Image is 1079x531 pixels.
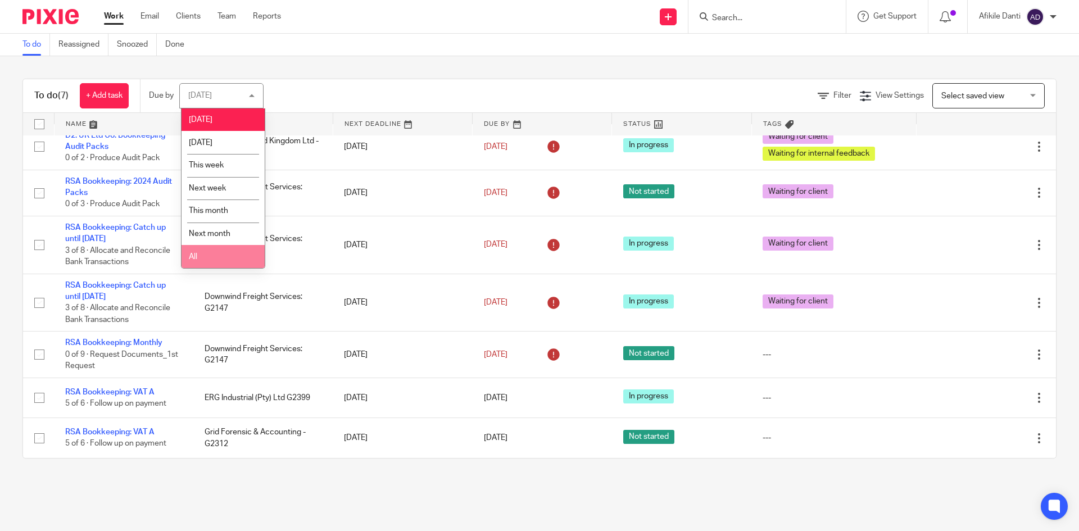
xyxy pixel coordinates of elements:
[176,11,201,22] a: Clients
[189,161,224,169] span: This week
[65,247,170,266] span: 3 of 8 · Allocate and Reconcile Bank Transactions
[623,237,674,251] span: In progress
[149,90,174,101] p: Due by
[763,237,833,251] span: Waiting for client
[65,339,162,347] a: RSA Bookkeeping: Monthly
[979,11,1021,22] p: Afikile Danti
[65,178,172,197] a: RSA Bookkeeping: 2024 Audit Packs
[34,90,69,102] h1: To do
[65,351,178,370] span: 0 of 9 · Request Documents_1st Request
[763,184,833,198] span: Waiting for client
[763,294,833,308] span: Waiting for client
[189,184,226,192] span: Next week
[80,83,129,108] a: + Add task
[193,378,333,417] td: ERG Industrial (Pty) Ltd G2399
[65,282,166,301] a: RSA Bookkeeping: Catch up until [DATE]
[193,274,333,332] td: Downwind Freight Services: G2147
[333,418,472,458] td: [DATE]
[763,392,905,403] div: ---
[165,34,193,56] a: Done
[58,91,69,100] span: (7)
[65,224,166,243] a: RSA Bookkeeping: Catch up until [DATE]
[763,130,833,144] span: Waiting for client
[941,92,1004,100] span: Select saved view
[484,143,507,151] span: [DATE]
[22,9,79,24] img: Pixie
[65,440,166,448] span: 5 of 6 · Follow up on payment
[65,400,166,407] span: 5 of 6 · Follow up on payment
[623,430,674,444] span: Not started
[623,184,674,198] span: Not started
[65,201,160,208] span: 0 of 3 · Produce Audit Pack
[65,388,155,396] a: RSA Bookkeeping: VAT A
[484,434,507,442] span: [DATE]
[65,305,170,324] span: 3 of 8 · Allocate and Reconcile Bank Transactions
[333,216,472,274] td: [DATE]
[876,92,924,99] span: View Settings
[140,11,159,22] a: Email
[117,34,157,56] a: Snoozed
[65,131,165,151] a: D2. UK Ltd Co: Bookkeeping Audit Packs
[189,139,212,147] span: [DATE]
[189,207,228,215] span: This month
[193,332,333,378] td: Downwind Freight Services: G2147
[763,147,875,161] span: Waiting for internal feedback
[711,13,812,24] input: Search
[484,241,507,249] span: [DATE]
[333,170,472,216] td: [DATE]
[484,394,507,402] span: [DATE]
[484,189,507,197] span: [DATE]
[193,418,333,458] td: Grid Forensic & Accounting - G2312
[484,351,507,358] span: [DATE]
[104,11,124,22] a: Work
[763,349,905,360] div: ---
[763,432,905,443] div: ---
[623,138,674,152] span: In progress
[1026,8,1044,26] img: svg%3E
[623,294,674,308] span: In progress
[22,34,50,56] a: To do
[253,11,281,22] a: Reports
[763,121,782,127] span: Tags
[65,428,155,436] a: RSA Bookkeeping: VAT A
[189,253,197,261] span: All
[65,154,160,162] span: 0 of 2 · Produce Audit Pack
[189,230,230,238] span: Next month
[833,92,851,99] span: Filter
[58,34,108,56] a: Reassigned
[623,346,674,360] span: Not started
[333,274,472,332] td: [DATE]
[333,378,472,417] td: [DATE]
[189,116,212,124] span: [DATE]
[484,298,507,306] span: [DATE]
[623,389,674,403] span: In progress
[217,11,236,22] a: Team
[188,92,212,99] div: [DATE]
[333,332,472,378] td: [DATE]
[873,12,917,20] span: Get Support
[333,124,472,170] td: [DATE]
